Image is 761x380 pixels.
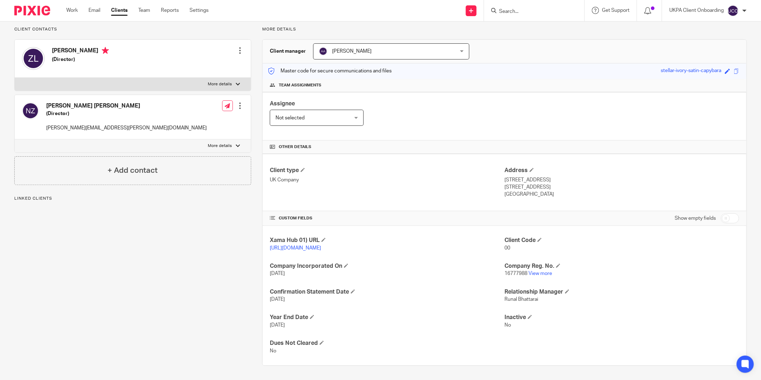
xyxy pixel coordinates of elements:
img: Pixie [14,6,50,15]
h5: (Director) [46,110,207,117]
h4: [PERSON_NAME] [52,47,109,56]
img: svg%3E [22,47,45,70]
h4: Company Reg. No. [504,262,739,270]
span: No [270,348,276,353]
h4: + Add contact [107,165,158,176]
span: Team assignments [279,82,321,88]
a: View more [528,271,552,276]
a: Team [138,7,150,14]
span: Get Support [602,8,630,13]
img: svg%3E [319,47,327,56]
p: [PERSON_NAME][EMAIL_ADDRESS][PERSON_NAME][DOMAIN_NAME] [46,124,207,132]
a: Settings [190,7,209,14]
a: Email [88,7,100,14]
p: More details [208,81,232,87]
p: Client contacts [14,27,251,32]
p: UK Company [270,176,504,184]
span: Assignee [270,101,295,106]
input: Search [498,9,563,15]
h4: Confirmation Statement Date [270,288,504,296]
h4: Address [504,167,739,174]
span: [DATE] [270,297,285,302]
span: Other details [279,144,311,150]
a: [URL][DOMAIN_NAME] [270,246,321,251]
h5: (Director) [52,56,109,63]
h3: Client manager [270,48,306,55]
span: [DATE] [270,271,285,276]
h4: Client Code [504,237,739,244]
h4: Client type [270,167,504,174]
h4: Relationship Manager [504,288,739,296]
img: svg%3E [727,5,739,16]
span: Runal Bhattarai [504,297,538,302]
i: Primary [102,47,109,54]
h4: Company Incorporated On [270,262,504,270]
p: [STREET_ADDRESS] [504,176,739,184]
p: More details [262,27,747,32]
span: 00 [504,246,510,251]
a: Reports [161,7,179,14]
p: [STREET_ADDRESS] [504,184,739,191]
span: 16777988 [504,271,527,276]
h4: CUSTOM FIELDS [270,215,504,221]
h4: Xama Hub 01) URL [270,237,504,244]
label: Show empty fields [675,215,716,222]
span: [DATE] [270,323,285,328]
p: Master code for secure communications and files [268,67,392,75]
img: svg%3E [22,102,39,119]
span: [PERSON_NAME] [332,49,372,54]
h4: Year End Date [270,314,504,321]
p: UKPA Client Onboarding [669,7,724,14]
span: No [504,323,511,328]
p: More details [208,143,232,149]
div: stellar-ivory-satin-capybara [661,67,721,75]
h4: Inactive [504,314,739,321]
a: Work [66,7,78,14]
p: [GEOGRAPHIC_DATA] [504,191,739,198]
p: Linked clients [14,196,251,201]
h4: Dues Not Cleared [270,339,504,347]
span: Not selected [276,115,305,120]
a: Clients [111,7,128,14]
h4: [PERSON_NAME] [PERSON_NAME] [46,102,207,110]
